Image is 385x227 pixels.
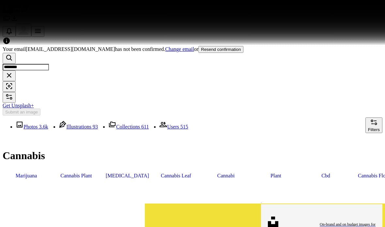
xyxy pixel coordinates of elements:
[3,92,16,103] button: Filters
[16,23,31,37] button: Profile
[93,124,98,129] span: 93
[165,46,194,52] a: Change email
[365,117,382,133] button: Filters
[268,217,278,227] img: file-1631678316303-ed18b8b5cb9cimage
[102,170,150,182] a: [MEDICAL_DATA]
[3,150,382,162] h1: Cannabis
[3,46,382,53] div: Your email has not been confirmed.
[59,124,98,129] a: Illustrations 93
[252,170,300,182] a: plant
[3,8,13,14] a: Home — Unsplash
[3,53,16,64] button: Search Unsplash
[3,170,50,182] a: marijuana
[3,53,382,92] form: Find visuals sitewide
[3,103,34,108] a: Get Unsplash+
[3,18,10,23] a: Collections
[10,18,18,23] a: Download History
[21,8,29,14] a: Illustrations
[202,170,250,182] a: cannabi
[180,124,188,129] span: 515
[108,124,149,129] a: Collections 611
[302,170,349,182] a: cbd
[3,26,16,37] button: Notifications
[141,124,149,129] span: 611
[31,26,44,37] button: Menu
[16,124,48,129] a: Photos 3.6k
[18,24,29,35] img: Avatar of user Ilaba Young
[3,70,16,81] button: Clear
[3,109,40,115] button: Submit an image
[53,170,100,182] a: cannabis plant
[13,8,21,14] a: Photos
[152,170,200,182] a: cannabis leaf
[159,124,188,129] a: Users 515
[3,81,16,92] button: Visual search
[39,124,48,129] span: 3.6k
[165,46,243,52] span: or
[198,46,243,53] button: Resend confirmation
